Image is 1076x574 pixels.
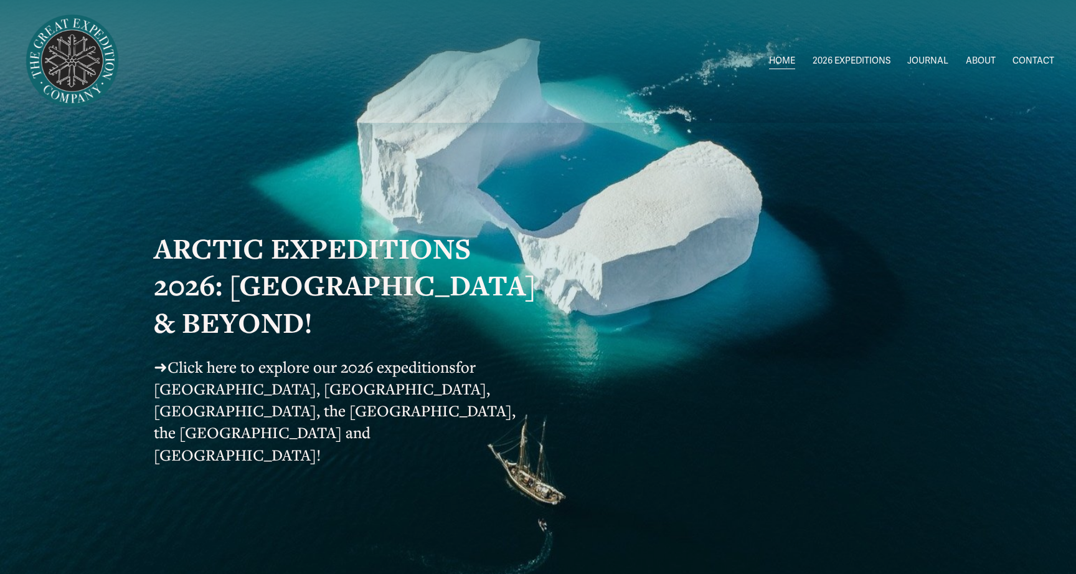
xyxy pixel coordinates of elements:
[813,52,890,70] a: folder dropdown
[966,52,996,70] a: ABOUT
[154,356,168,377] span: ➜
[907,52,948,70] a: JOURNAL
[769,52,795,70] a: HOME
[168,356,456,377] a: Click here to explore our 2026 expeditions
[154,356,519,465] span: for [GEOGRAPHIC_DATA], [GEOGRAPHIC_DATA], [GEOGRAPHIC_DATA], the [GEOGRAPHIC_DATA], the [GEOGRAPH...
[154,229,543,341] strong: ARCTIC EXPEDITIONS 2026: [GEOGRAPHIC_DATA] & BEYOND!
[813,53,890,69] span: 2026 EXPEDITIONS
[1012,52,1054,70] a: CONTACT
[22,11,123,112] img: Arctic Expeditions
